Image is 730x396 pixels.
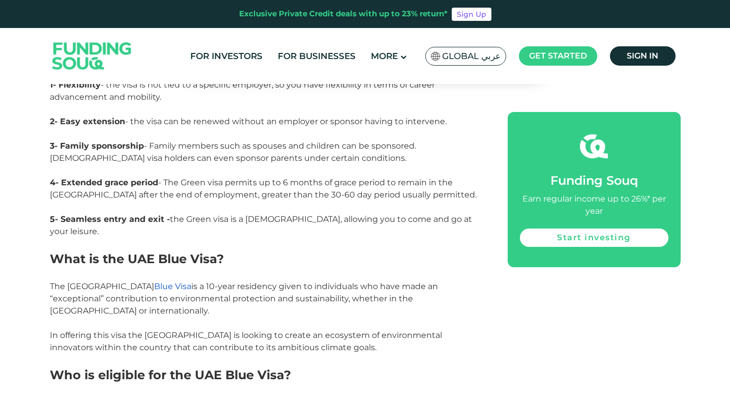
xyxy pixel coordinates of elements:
[580,132,608,160] img: fsicon
[50,117,125,126] strong: 2- Easy extension
[610,46,676,66] a: Sign in
[431,52,440,61] img: SA Flag
[154,281,191,291] a: Blue Visa
[50,367,291,382] span: Who is eligible for the UAE Blue Visa?
[50,214,170,224] strong: 5- Seamless entry and exit -
[275,48,358,65] a: For Businesses
[529,51,587,61] span: Get started
[50,281,442,352] span: The [GEOGRAPHIC_DATA] is a 10-year residency given to individuals who have made an “exceptional” ...
[550,173,638,188] span: Funding Souq
[42,31,142,82] img: Logo
[50,141,144,151] strong: 3- Family sponsorship
[442,50,501,62] span: Global عربي
[50,141,416,163] span: - Family members such as spouses and children can be sponsored. [DEMOGRAPHIC_DATA] visa holders c...
[520,193,668,217] div: Earn regular income up to 26%* per year
[188,48,265,65] a: For Investors
[50,178,158,187] strong: 4- Extended grace period
[50,117,447,126] span: - the visa can be renewed without an employer or sponsor having to intervene.
[520,229,668,247] a: Start investing
[50,80,101,90] strong: 1- Flexibility
[50,214,472,236] span: the Green visa is a [DEMOGRAPHIC_DATA], allowing you to come and go at your leisure.
[627,51,658,61] span: Sign in
[239,8,448,20] div: Exclusive Private Credit deals with up to 23% return*
[371,51,398,61] span: More
[50,251,224,266] span: What is the UAE Blue Visa?
[452,8,491,21] a: Sign Up
[50,178,477,200] span: - The Green visa permits up to 6 months of grace period to remain in the [GEOGRAPHIC_DATA] after ...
